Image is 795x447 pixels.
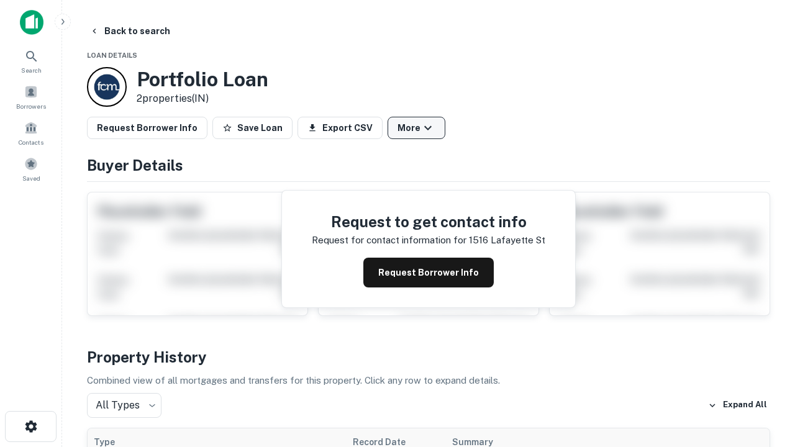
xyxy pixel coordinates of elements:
h3: Portfolio Loan [137,68,268,91]
h4: Buyer Details [87,154,770,176]
button: Request Borrower Info [363,258,494,287]
iframe: Chat Widget [733,308,795,368]
button: More [388,117,445,139]
button: Expand All [705,396,770,415]
span: Contacts [19,137,43,147]
span: Search [21,65,42,75]
button: Save Loan [212,117,293,139]
button: Export CSV [298,117,383,139]
a: Search [4,44,58,78]
p: 2 properties (IN) [137,91,268,106]
p: 1516 lafayette st [469,233,545,248]
a: Saved [4,152,58,186]
span: Borrowers [16,101,46,111]
div: All Types [87,393,161,418]
button: Back to search [84,20,175,42]
span: Saved [22,173,40,183]
img: capitalize-icon.png [20,10,43,35]
span: Loan Details [87,52,137,59]
h4: Property History [87,346,770,368]
h4: Request to get contact info [312,210,545,233]
a: Borrowers [4,80,58,114]
a: Contacts [4,116,58,150]
button: Request Borrower Info [87,117,207,139]
p: Combined view of all mortgages and transfers for this property. Click any row to expand details. [87,373,770,388]
p: Request for contact information for [312,233,466,248]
